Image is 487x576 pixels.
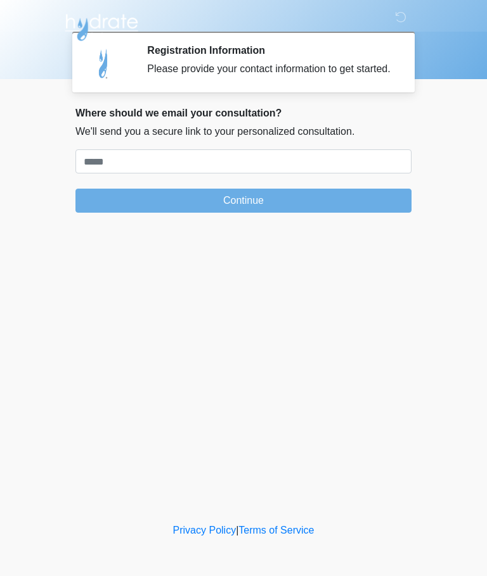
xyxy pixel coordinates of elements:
[75,189,412,213] button: Continue
[75,107,412,119] h2: Where should we email your consultation?
[75,124,412,139] p: We'll send you a secure link to your personalized consultation.
[236,525,238,535] a: |
[173,525,237,535] a: Privacy Policy
[238,525,314,535] a: Terms of Service
[147,61,393,77] div: Please provide your contact information to get started.
[85,44,123,82] img: Agent Avatar
[63,9,140,42] img: Hydrate IV Bar - Arcadia Logo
